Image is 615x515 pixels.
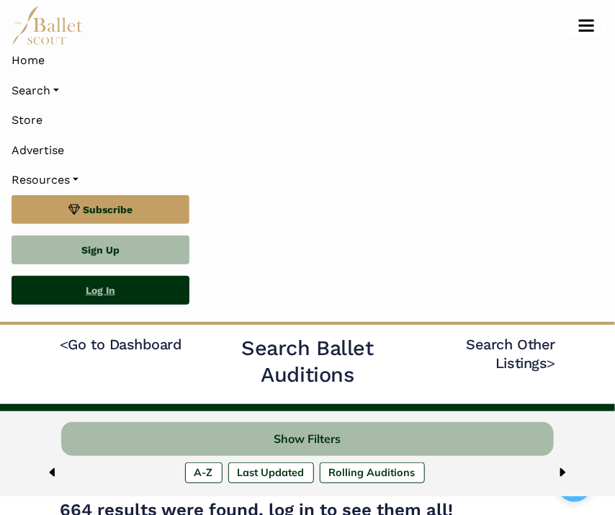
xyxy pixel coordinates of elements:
label: A-Z [185,462,223,483]
a: Log In [12,276,189,305]
label: Rolling Auditions [320,462,425,483]
img: gem.svg [68,202,80,218]
a: Advertise [12,135,603,166]
a: Store [12,105,603,135]
a: Subscribe [12,195,189,224]
a: <Go to Dashboard [60,336,181,353]
a: Home [12,45,603,76]
a: Sign Up [12,236,189,264]
code: > [547,354,555,372]
code: < [60,335,68,353]
button: Toggle navigation [570,19,603,32]
a: Search Other Listings> [467,336,555,372]
span: Subscribe [83,202,133,218]
button: Show Filters [61,422,553,456]
label: Last Updated [228,462,314,483]
a: Search [12,76,603,106]
a: Resources [12,165,603,195]
h2: Search Ballet Auditions [205,335,410,389]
